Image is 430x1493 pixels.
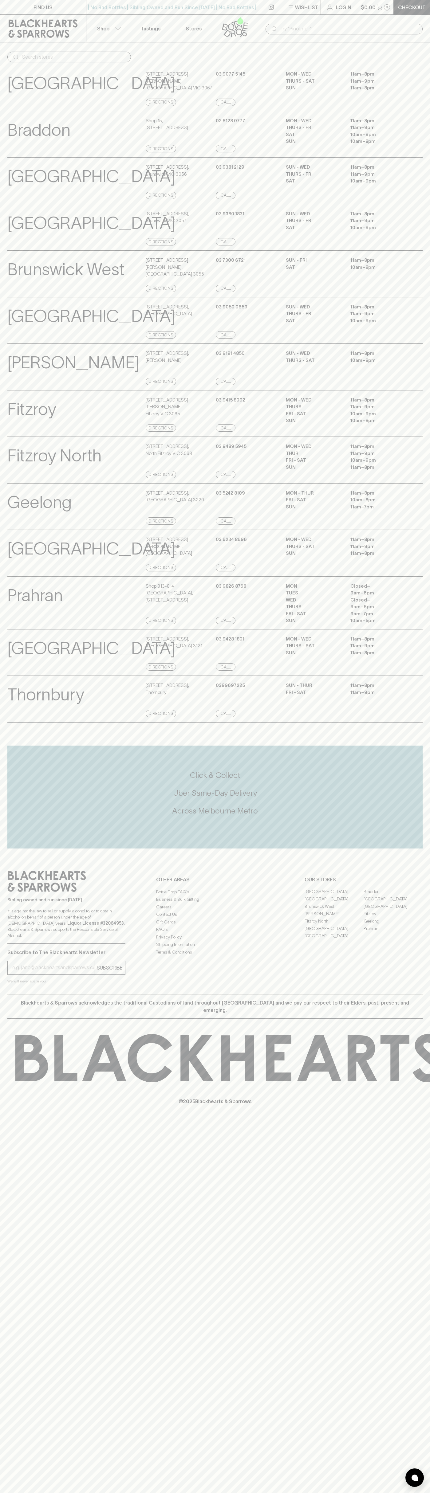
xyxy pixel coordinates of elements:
[286,124,341,131] p: THURS - FRI
[286,264,341,271] p: SAT
[350,443,406,450] p: 11am – 8pm
[97,964,123,971] p: SUBSCRIBE
[336,4,351,11] p: Login
[22,52,126,62] input: Search stores
[146,564,176,571] a: Directions
[216,682,245,689] p: 0399697225
[350,597,406,604] p: Closed –
[350,504,406,511] p: 11am – 7pm
[350,171,406,178] p: 11am – 9pm
[364,910,423,918] a: Fitzroy
[350,178,406,185] p: 10am – 9pm
[361,4,376,11] p: $0.00
[216,490,245,497] p: 03 5242 8109
[350,490,406,497] p: 11am – 8pm
[7,897,125,903] p: Sibling owned and run since [DATE]
[7,536,175,562] p: [GEOGRAPHIC_DATA]
[364,918,423,925] a: Geelong
[146,331,176,339] a: Directions
[286,84,341,92] p: SUN
[286,417,341,424] p: SUN
[286,224,341,231] p: SAT
[350,264,406,271] p: 10am – 8pm
[7,770,423,780] h5: Click & Collect
[350,124,406,131] p: 11am – 9pm
[286,636,341,643] p: MON - WED
[286,164,341,171] p: SUN - WED
[7,949,125,956] p: Subscribe to The Blackhearts Newsletter
[350,610,406,617] p: 9am – 7pm
[216,517,235,525] a: Call
[350,590,406,597] p: 9am – 6pm
[350,78,406,85] p: 11am – 9pm
[146,350,189,364] p: [STREET_ADDRESS] , [PERSON_NAME]
[146,682,189,696] p: [STREET_ADDRESS] , Thornbury
[350,536,406,543] p: 11am – 8pm
[7,788,423,798] h5: Uber Same-Day Delivery
[305,932,364,940] a: [GEOGRAPHIC_DATA]
[146,238,176,245] a: Directions
[350,224,406,231] p: 10am – 9pm
[216,710,235,717] a: Call
[146,285,176,292] a: Directions
[286,603,341,610] p: THURS
[286,464,341,471] p: SUN
[146,164,189,178] p: [STREET_ADDRESS] , Brunswick VIC 3056
[146,663,176,671] a: Directions
[364,925,423,932] a: Prahran
[146,378,176,385] a: Directions
[350,210,406,217] p: 11am – 8pm
[305,888,364,895] a: [GEOGRAPHIC_DATA]
[156,888,274,895] a: Bottle Drop FAQ's
[67,921,124,926] strong: Liquor License #32064953
[216,210,244,217] p: 03 9380 1831
[146,490,204,504] p: [STREET_ADDRESS] , [GEOGRAPHIC_DATA] 3220
[286,550,341,557] p: SUN
[286,403,341,410] p: THURS
[286,171,341,178] p: THURS - FRI
[364,903,423,910] a: [GEOGRAPHIC_DATA]
[12,963,94,973] input: e.g. jane@blackheartsandsparrows.com.au
[412,1475,418,1481] img: bubble-icon
[156,896,274,903] a: Business & Bulk Gifting
[7,397,56,422] p: Fitzroy
[146,636,202,649] p: [STREET_ADDRESS] , [GEOGRAPHIC_DATA] 3121
[286,397,341,404] p: MON - WED
[216,350,245,357] p: 03 9191 4850
[286,178,341,185] p: SAT
[286,536,341,543] p: MON - WED
[34,4,53,11] p: FIND US
[350,603,406,610] p: 9am – 6pm
[146,117,188,131] p: Shop 15 , [STREET_ADDRESS]
[7,490,72,515] p: Geelong
[146,517,176,525] a: Directions
[286,131,341,138] p: SAT
[286,317,341,324] p: SAT
[216,145,235,152] a: Call
[7,746,423,848] div: Call to action block
[350,457,406,464] p: 10am – 9pm
[86,15,129,42] button: Shop
[286,78,341,85] p: THURS - SAT
[286,682,341,689] p: Sun - Thur
[350,117,406,124] p: 11am – 8pm
[350,131,406,138] p: 10am – 9pm
[286,590,341,597] p: TUES
[172,15,215,42] a: Stores
[216,443,247,450] p: 03 9489 5945
[350,682,406,689] p: 11am – 8pm
[146,471,176,478] a: Directions
[286,217,341,224] p: THURS - FRI
[156,876,274,883] p: OTHER AREAS
[7,908,125,939] p: It is against the law to sell or supply alcohol to, or to obtain alcohol on behalf of a person un...
[350,417,406,424] p: 10am – 8pm
[286,689,341,696] p: Fri - Sat
[186,25,202,32] p: Stores
[7,71,175,96] p: [GEOGRAPHIC_DATA]
[350,496,406,504] p: 10am – 8pm
[146,145,176,152] a: Directions
[350,649,406,656] p: 11am – 8pm
[364,895,423,903] a: [GEOGRAPHIC_DATA]
[146,536,214,557] p: [STREET_ADDRESS][PERSON_NAME] , [GEOGRAPHIC_DATA]
[350,217,406,224] p: 11am – 9pm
